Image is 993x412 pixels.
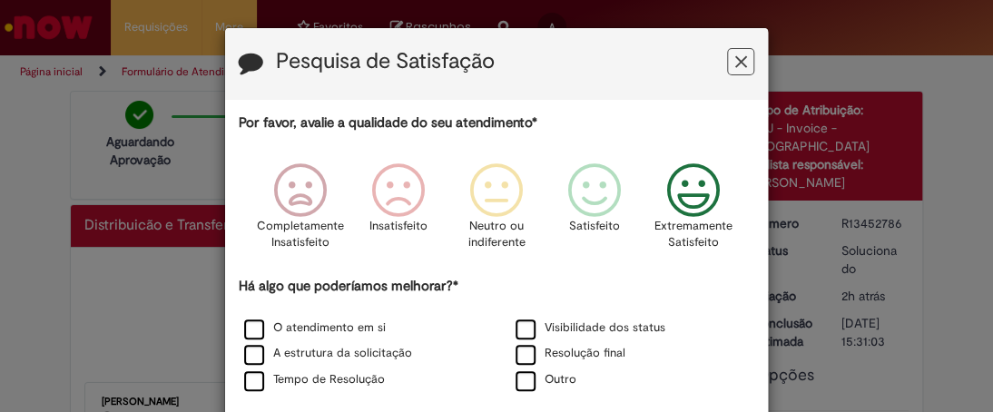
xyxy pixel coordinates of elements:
[516,345,625,362] label: Resolução final
[253,150,346,274] div: Completamente Insatisfeito
[516,371,576,388] label: Outro
[352,150,445,274] div: Insatisfeito
[569,218,620,235] p: Satisfeito
[450,150,543,274] div: Neutro ou indiferente
[239,277,754,394] div: Há algo que poderíamos melhorar?*
[244,371,385,388] label: Tempo de Resolução
[646,150,739,274] div: Extremamente Satisfeito
[464,218,529,251] p: Neutro ou indiferente
[369,218,428,235] p: Insatisfeito
[244,345,412,362] label: A estrutura da solicitação
[654,218,732,251] p: Extremamente Satisfeito
[516,319,665,337] label: Visibilidade dos status
[276,50,495,74] label: Pesquisa de Satisfação
[244,319,386,337] label: O atendimento em si
[548,150,641,274] div: Satisfeito
[239,113,537,132] label: Por favor, avalie a qualidade do seu atendimento*
[257,218,344,251] p: Completamente Insatisfeito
